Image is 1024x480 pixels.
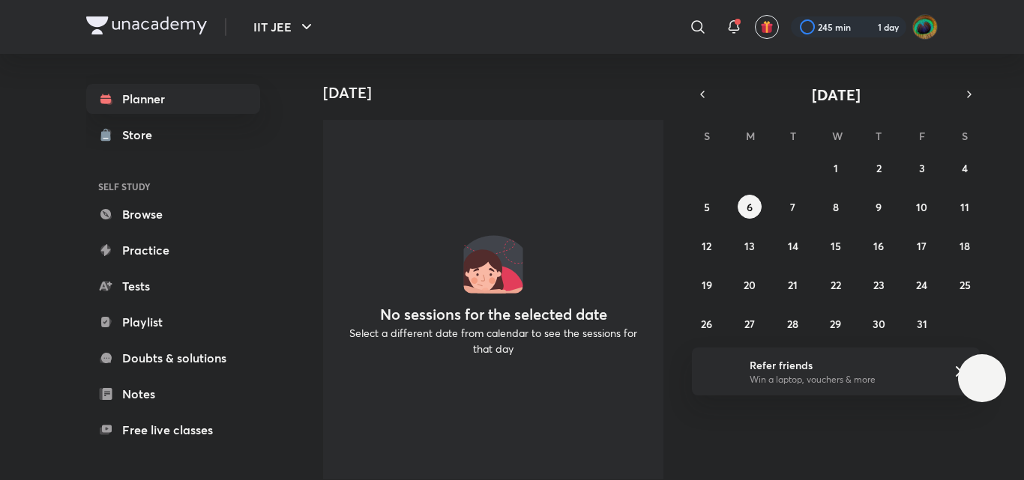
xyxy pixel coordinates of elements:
abbr: October 7, 2025 [790,200,795,214]
a: Store [86,120,260,150]
a: Notes [86,379,260,409]
a: Tests [86,271,260,301]
abbr: October 12, 2025 [702,239,711,253]
button: October 28, 2025 [781,312,805,335]
button: October 7, 2025 [781,195,805,219]
abbr: October 29, 2025 [830,317,841,331]
h4: [DATE] [323,84,675,102]
button: October 18, 2025 [953,234,977,258]
button: October 20, 2025 [738,273,762,297]
a: Company Logo [86,16,207,38]
a: Playlist [86,307,260,337]
button: October 13, 2025 [738,234,762,258]
img: streak [860,19,875,34]
abbr: Wednesday [832,129,843,143]
a: Planner [86,84,260,114]
h4: No sessions for the selected date [380,306,607,323]
button: IIT JEE [244,12,325,42]
img: referral [704,356,734,386]
button: October 26, 2025 [695,312,719,335]
button: October 22, 2025 [824,273,848,297]
button: October 25, 2025 [953,273,977,297]
button: October 14, 2025 [781,234,805,258]
button: October 17, 2025 [910,234,934,258]
button: October 24, 2025 [910,273,934,297]
abbr: October 8, 2025 [833,200,839,214]
button: avatar [755,15,779,39]
img: No events [463,234,523,294]
abbr: October 18, 2025 [960,239,970,253]
abbr: October 14, 2025 [788,239,798,253]
button: October 29, 2025 [824,312,848,335]
abbr: October 13, 2025 [744,239,755,253]
img: Company Logo [86,16,207,34]
button: October 31, 2025 [910,312,934,335]
a: Doubts & solutions [86,343,260,373]
abbr: October 25, 2025 [960,278,971,292]
abbr: October 15, 2025 [831,239,841,253]
p: Select a different date from calendar to see the sessions for that day [341,325,645,356]
button: October 3, 2025 [910,156,934,180]
button: October 4, 2025 [953,156,977,180]
button: [DATE] [713,84,959,105]
abbr: October 6, 2025 [747,200,753,214]
button: October 15, 2025 [824,234,848,258]
a: Practice [86,235,260,265]
abbr: October 10, 2025 [916,200,927,214]
h6: Refer friends [750,357,934,373]
img: Shravan [912,14,938,40]
abbr: October 21, 2025 [788,278,798,292]
button: October 19, 2025 [695,273,719,297]
span: [DATE] [812,85,861,105]
abbr: October 17, 2025 [917,239,927,253]
button: October 2, 2025 [867,156,891,180]
button: October 27, 2025 [738,312,762,335]
abbr: October 1, 2025 [834,161,838,175]
abbr: Thursday [876,129,882,143]
abbr: October 22, 2025 [831,278,841,292]
abbr: October 30, 2025 [873,317,885,331]
abbr: October 28, 2025 [787,317,798,331]
abbr: October 31, 2025 [917,317,927,331]
button: October 30, 2025 [867,312,891,335]
abbr: October 20, 2025 [744,278,756,292]
abbr: Sunday [704,129,710,143]
abbr: October 3, 2025 [919,161,925,175]
abbr: October 4, 2025 [962,161,968,175]
div: Store [122,126,161,144]
img: avatar [760,20,774,34]
button: October 5, 2025 [695,195,719,219]
img: ttu [973,369,991,387]
button: October 11, 2025 [953,195,977,219]
button: October 9, 2025 [867,195,891,219]
button: October 6, 2025 [738,195,762,219]
abbr: October 2, 2025 [876,161,882,175]
button: October 23, 2025 [867,273,891,297]
abbr: October 9, 2025 [876,200,882,214]
abbr: October 5, 2025 [704,200,710,214]
abbr: October 11, 2025 [960,200,969,214]
abbr: October 27, 2025 [744,317,755,331]
abbr: October 26, 2025 [701,317,712,331]
p: Win a laptop, vouchers & more [750,373,934,386]
abbr: October 23, 2025 [873,278,885,292]
abbr: Friday [919,129,925,143]
button: October 8, 2025 [824,195,848,219]
button: October 10, 2025 [910,195,934,219]
abbr: Saturday [962,129,968,143]
a: Free live classes [86,415,260,445]
abbr: October 24, 2025 [916,278,927,292]
button: October 1, 2025 [824,156,848,180]
button: October 12, 2025 [695,234,719,258]
h6: SELF STUDY [86,174,260,199]
a: Browse [86,199,260,229]
button: October 16, 2025 [867,234,891,258]
button: October 21, 2025 [781,273,805,297]
abbr: October 16, 2025 [873,239,884,253]
abbr: Tuesday [790,129,796,143]
abbr: Monday [746,129,755,143]
abbr: October 19, 2025 [702,278,712,292]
